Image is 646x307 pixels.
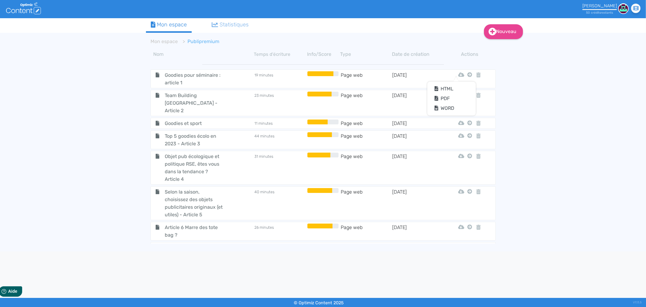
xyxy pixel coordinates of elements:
li: Publipremium [178,38,220,45]
small: 50 crédit restant [586,11,613,15]
button: Pdf [427,94,476,103]
th: Temps d'écriture [254,51,306,58]
td: Page web [340,153,392,183]
span: Top 5 goodies écolo en 2023 - Article 3 [160,132,228,147]
span: s [600,11,601,15]
td: Page web [340,71,392,86]
div: V1.13.5 [633,298,641,307]
span: Goodies pour séminaire : article 1 [160,71,228,86]
span: Goodies et sport [160,120,228,127]
span: Aide [31,5,40,10]
span: Article 6 Marre des tote bag ? [160,224,228,239]
a: Mon espace [151,39,178,44]
img: fc78f5c74d67ecb9805abc44db466a61 [618,3,629,14]
td: 31 minutes [254,153,306,183]
span: Objet pub écologique et politique RSE, êtes vous dans la tendance ? Article 4 [160,153,228,183]
th: Info/Score [306,51,340,58]
th: Nom [151,51,254,58]
td: [DATE] [392,132,444,147]
td: Page web [340,188,392,218]
td: 23 minutes [254,92,306,114]
small: © Optimiz Content 2025 [294,300,344,305]
a: Mon espace [146,18,192,33]
td: Page web [340,92,392,114]
span: Team Building [GEOGRAPHIC_DATA] - Article 2 [160,92,228,114]
a: Nouveau [484,24,523,39]
td: [DATE] [392,188,444,218]
th: Actions [466,51,474,58]
td: [DATE] [392,224,444,239]
td: 44 minutes [254,132,306,147]
td: Page web [340,132,392,147]
a: Statistiques [207,18,253,31]
td: Page web [340,120,392,127]
button: Word [427,103,476,113]
td: Page web [340,224,392,239]
div: Statistiques [212,21,249,29]
div: [PERSON_NAME] [582,3,617,8]
td: 19 minutes [254,71,306,86]
td: [DATE] [392,71,444,86]
td: [DATE] [392,153,444,183]
span: Selon la saison, choisissez des objets publicitaires originaux (et utiles) - Article 5 [160,188,228,218]
td: 26 minutes [254,224,306,239]
button: Html [427,84,476,94]
span: s [612,11,613,15]
td: 40 minutes [254,188,306,218]
nav: breadcrumb [146,34,449,49]
td: [DATE] [392,92,444,114]
th: Type [340,51,392,58]
div: Mon espace [151,21,187,29]
td: [DATE] [392,120,444,127]
th: Date de création [392,51,444,58]
td: 11 minutes [254,120,306,127]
